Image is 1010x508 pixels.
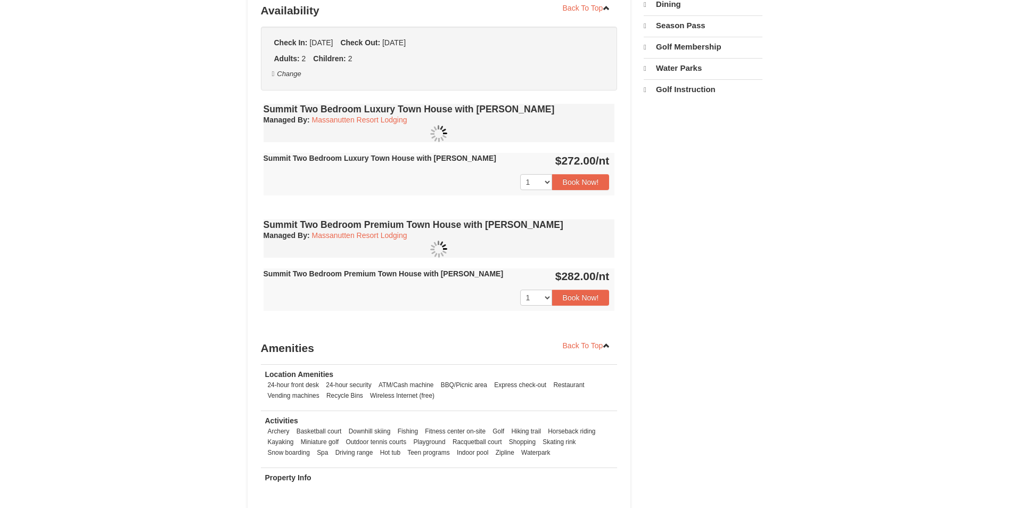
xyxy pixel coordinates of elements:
[382,38,406,47] span: [DATE]
[540,437,578,447] li: Skating rink
[596,270,610,282] span: /nt
[265,437,297,447] li: Kayaking
[324,390,366,401] li: Recycle Bins
[312,116,407,124] a: Massanutten Resort Lodging
[264,116,307,124] span: Managed By
[343,437,409,447] li: Outdoor tennis courts
[264,231,307,240] span: Managed By
[552,290,610,306] button: Book Now!
[644,58,762,78] a: Water Parks
[298,437,341,447] li: Miniature golf
[340,38,380,47] strong: Check Out:
[294,426,344,437] li: Basketball court
[314,447,331,458] li: Spa
[265,390,322,401] li: Vending machines
[596,154,610,167] span: /nt
[644,79,762,100] a: Golf Instruction
[555,270,610,282] strong: $282.00
[265,370,334,379] strong: Location Amenities
[508,426,544,437] li: Hiking trail
[274,54,300,63] strong: Adults:
[519,447,553,458] li: Waterpark
[272,68,302,80] button: Change
[493,447,517,458] li: Zipline
[348,54,352,63] span: 2
[454,447,491,458] li: Indoor pool
[265,473,311,482] strong: Property Info
[430,125,447,142] img: wait.gif
[430,241,447,258] img: wait.gif
[313,54,346,63] strong: Children:
[265,447,313,458] li: Snow boarding
[274,38,308,47] strong: Check In:
[265,426,292,437] li: Archery
[438,380,490,390] li: BBQ/Picnic area
[422,426,488,437] li: Fitness center on-site
[377,447,403,458] li: Hot tub
[644,15,762,36] a: Season Pass
[491,380,549,390] li: Express check-out
[323,380,374,390] li: 24-hour security
[302,54,306,63] span: 2
[264,104,615,114] h4: Summit Two Bedroom Luxury Town House with [PERSON_NAME]
[545,426,598,437] li: Horseback riding
[346,426,393,437] li: Downhill skiing
[551,380,587,390] li: Restaurant
[309,38,333,47] span: [DATE]
[376,380,437,390] li: ATM/Cash machine
[367,390,437,401] li: Wireless Internet (free)
[265,416,298,425] strong: Activities
[506,437,538,447] li: Shopping
[450,437,505,447] li: Racquetball court
[265,380,322,390] li: 24-hour front desk
[555,154,610,167] strong: $272.00
[405,447,452,458] li: Teen programs
[264,116,310,124] strong: :
[410,437,448,447] li: Playground
[264,219,615,230] h4: Summit Two Bedroom Premium Town House with [PERSON_NAME]
[644,37,762,57] a: Golf Membership
[490,426,507,437] li: Golf
[556,338,618,354] a: Back To Top
[552,174,610,190] button: Book Now!
[264,154,496,162] strong: Summit Two Bedroom Luxury Town House with [PERSON_NAME]
[264,269,504,278] strong: Summit Two Bedroom Premium Town House with [PERSON_NAME]
[261,338,618,359] h3: Amenities
[264,231,310,240] strong: :
[395,426,421,437] li: Fishing
[333,447,376,458] li: Driving range
[312,231,407,240] a: Massanutten Resort Lodging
